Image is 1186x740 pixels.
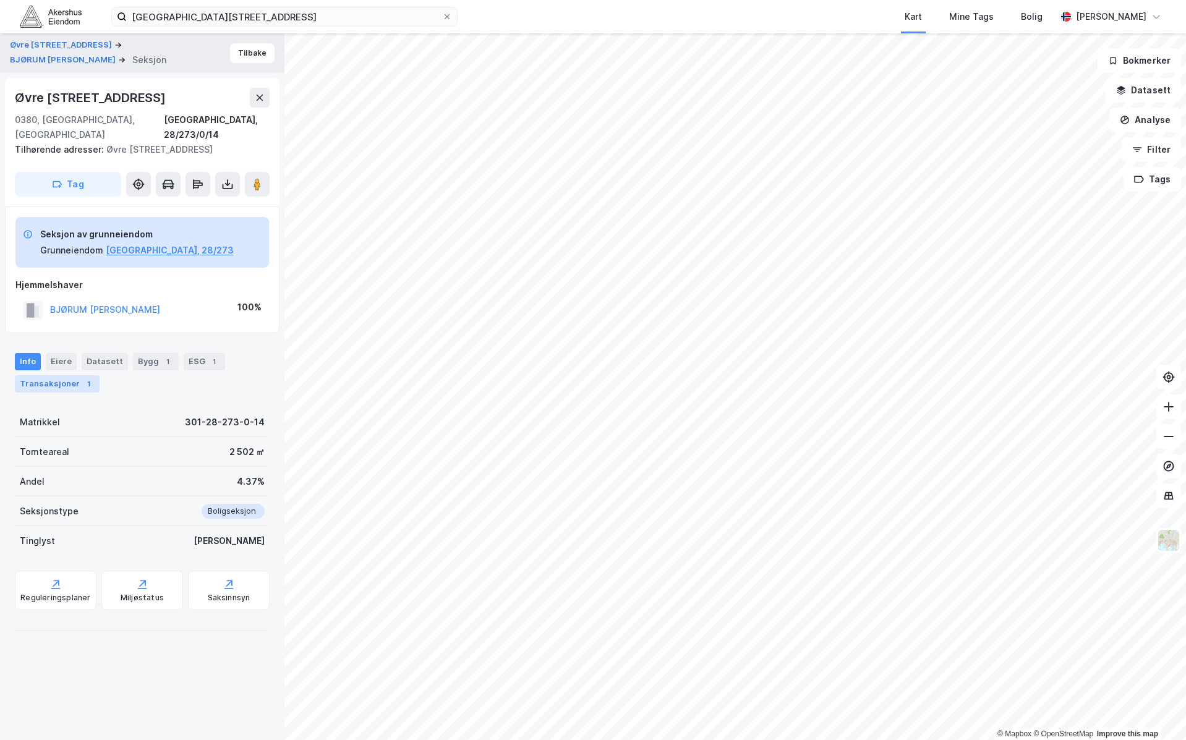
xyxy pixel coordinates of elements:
button: [GEOGRAPHIC_DATA], 28/273 [106,243,234,258]
div: Tinglyst [20,534,55,548]
div: Saksinnsyn [208,593,250,603]
div: [PERSON_NAME] [194,534,265,548]
div: 1 [82,378,95,390]
iframe: Chat Widget [1124,681,1186,740]
button: Tag [15,172,121,197]
div: Tomteareal [20,444,69,459]
div: Reguleringsplaner [20,593,90,603]
div: Hjemmelshaver [15,278,269,292]
div: Seksjonstype [20,504,79,519]
div: Øvre [STREET_ADDRESS] [15,88,168,108]
button: Tags [1124,167,1181,192]
div: Mine Tags [949,9,994,24]
button: Tilbake [230,43,275,63]
a: Improve this map [1097,729,1158,738]
div: 301-28-273-0-14 [185,415,265,430]
img: akershus-eiendom-logo.9091f326c980b4bce74ccdd9f866810c.svg [20,6,82,27]
div: Eiere [46,353,77,370]
span: Tilhørende adresser: [15,144,106,155]
div: 2 502 ㎡ [229,444,265,459]
div: Bolig [1021,9,1043,24]
div: 4.37% [237,474,265,489]
div: Bygg [133,353,179,370]
div: Kart [905,9,922,24]
button: Analyse [1109,108,1181,132]
div: Andel [20,474,45,489]
div: Miljøstatus [121,593,164,603]
div: Øvre [STREET_ADDRESS] [15,142,260,157]
div: 100% [237,300,262,315]
div: Matrikkel [20,415,60,430]
div: Kontrollprogram for chat [1124,681,1186,740]
div: Seksjon [132,53,166,67]
input: Søk på adresse, matrikkel, gårdeiere, leietakere eller personer [127,7,442,26]
div: Info [15,353,41,370]
img: Z [1157,529,1180,552]
button: Bokmerker [1098,48,1181,73]
button: BJØRUM [PERSON_NAME] [10,54,118,66]
a: Mapbox [997,729,1031,738]
div: [PERSON_NAME] [1076,9,1146,24]
button: Filter [1122,137,1181,162]
div: [GEOGRAPHIC_DATA], 28/273/0/14 [164,113,270,142]
div: Seksjon av grunneiendom [40,227,234,242]
button: Øvre [STREET_ADDRESS] [10,39,114,51]
div: 1 [208,355,220,368]
a: OpenStreetMap [1033,729,1093,738]
button: Datasett [1106,78,1181,103]
div: 0380, [GEOGRAPHIC_DATA], [GEOGRAPHIC_DATA] [15,113,164,142]
div: ESG [184,353,225,370]
div: Datasett [82,353,128,370]
div: Transaksjoner [15,375,100,393]
div: 1 [161,355,174,368]
div: Grunneiendom [40,243,103,258]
